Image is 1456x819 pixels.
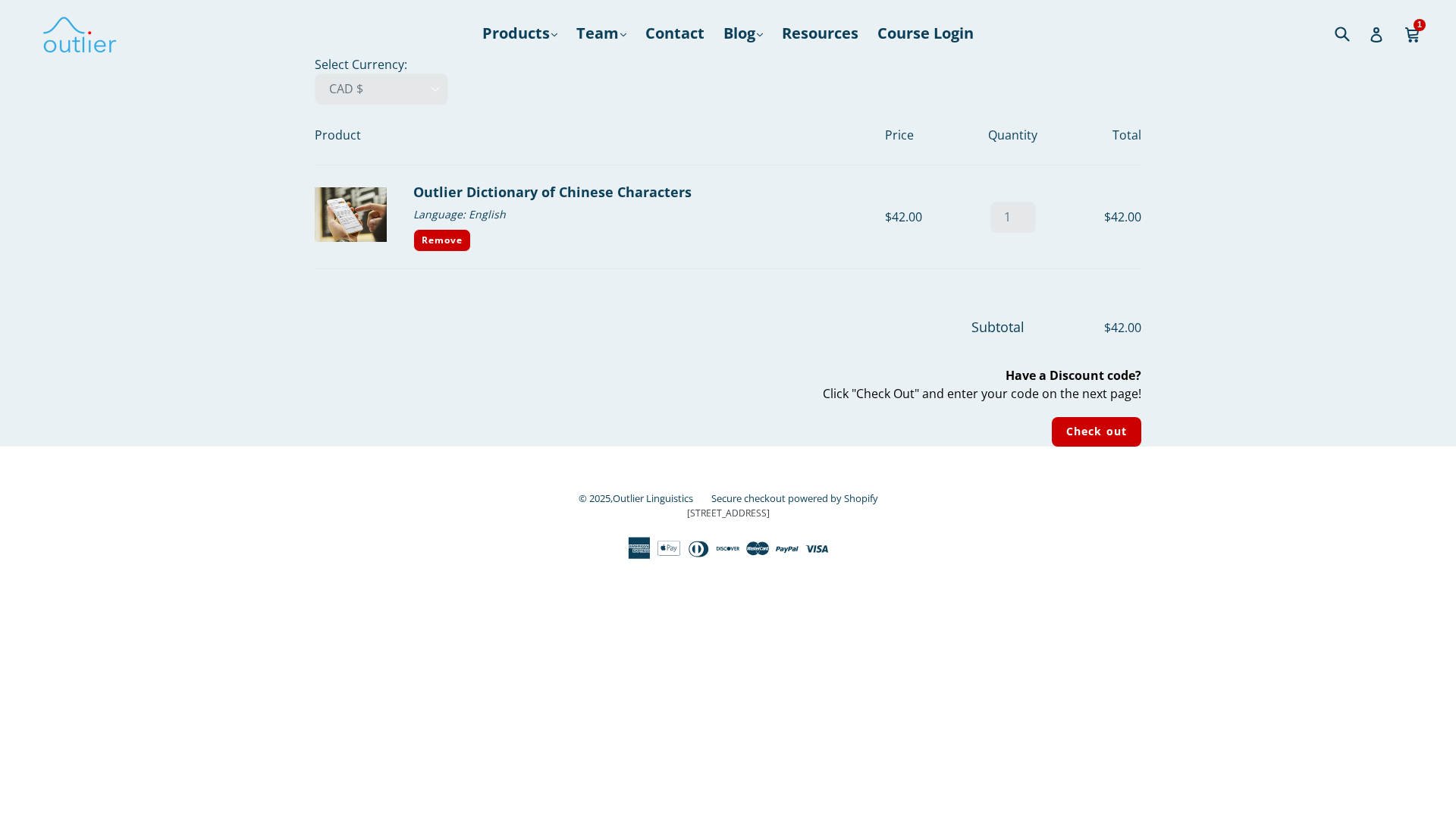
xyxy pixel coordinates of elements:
[1064,105,1141,165] th: Total
[315,507,1141,520] p: [STREET_ADDRESS]
[413,229,471,252] a: Remove
[1028,318,1141,337] span: $42.00
[315,105,885,165] th: Product
[711,491,878,505] a: Secure checkout powered by Shopify
[1331,17,1373,49] input: Search
[413,202,874,226] div: Language: English
[885,208,962,226] div: $42.00
[1404,16,1422,51] a: 1
[1006,367,1141,384] b: Have a Discount code?
[413,183,692,201] a: Outlier Dictionary of Chinese Characters
[1064,208,1141,226] div: $42.00
[42,11,118,55] img: Outlier Linguistics
[579,491,708,505] small: © 2025,
[885,105,962,165] th: Price
[971,318,1025,336] span: Subtotal
[716,20,770,47] a: Blog
[1414,19,1426,30] span: 1
[613,491,693,505] a: Outlier Linguistics
[1052,417,1141,447] input: Check out
[962,105,1065,165] th: Quantity
[774,20,866,47] a: Resources
[569,20,634,47] a: Team
[273,55,1183,447] div: Select Currency:
[870,20,981,47] a: Course Login
[315,366,1141,403] p: Click "Check Out" and enter your code on the next page!
[315,187,387,242] img: Outlier Dictionary of Chinese Characters - English
[475,20,565,47] a: Products
[638,20,712,47] a: Contact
